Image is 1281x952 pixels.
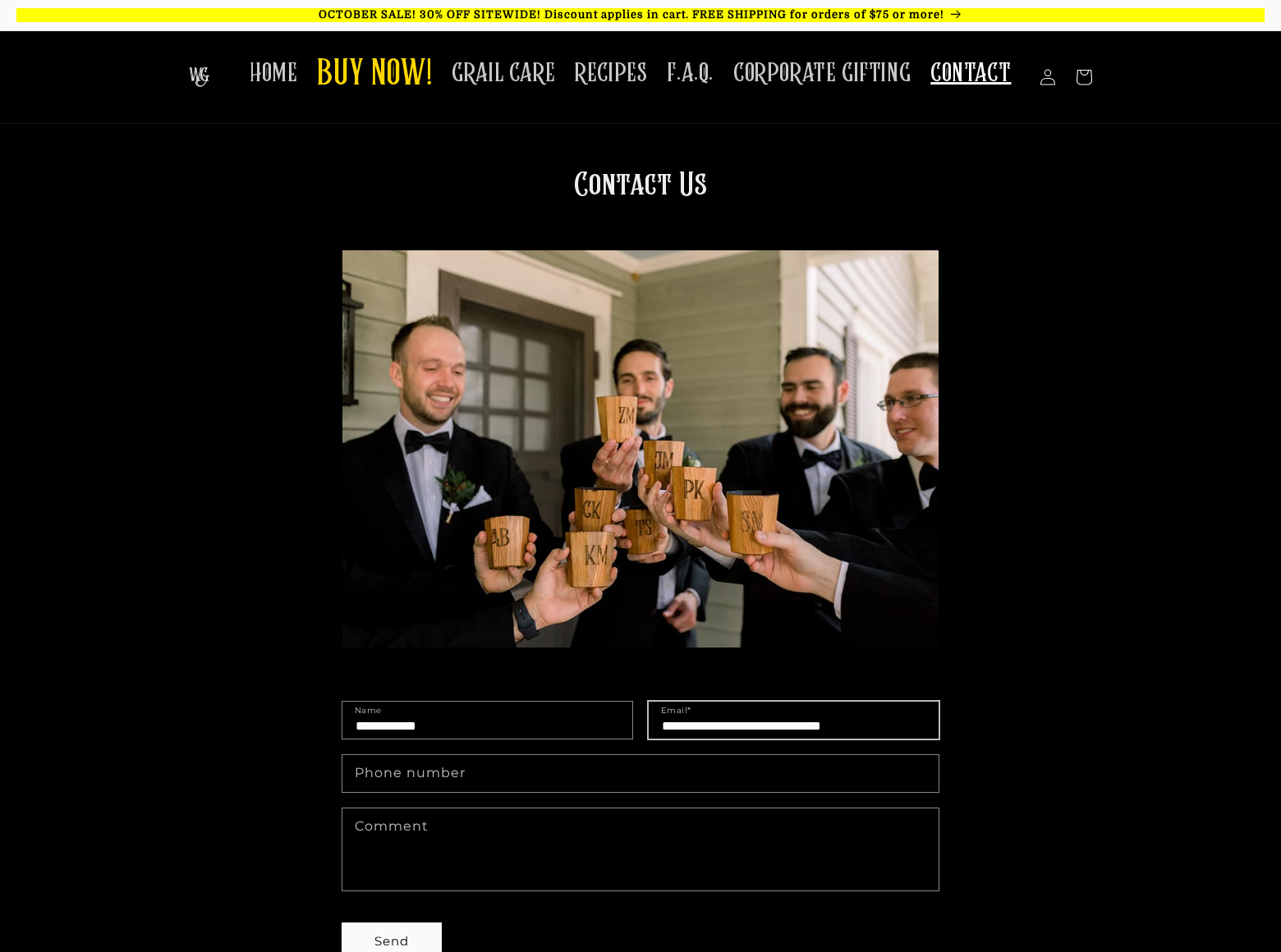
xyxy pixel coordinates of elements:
img: The Whiskey Grail [189,67,209,87]
span: F.A.Q. [667,57,714,89]
span: GRAIL CARE [452,57,555,89]
span: RECIPES [575,57,647,89]
a: CORPORATE GIFTING [723,48,921,99]
a: RECIPES [565,48,657,99]
span: HOME [250,57,297,89]
a: GRAIL CARE [442,48,565,99]
span: CORPORATE GIFTING [733,57,911,89]
h1: Contact Us [342,165,939,661]
a: CONTACT [921,48,1021,99]
span: BUY NOW! [317,53,432,98]
a: F.A.Q. [657,48,723,99]
a: HOME [240,48,307,99]
a: BUY NOW! [307,43,442,108]
p: OCTOBER SALE! 30% OFF SITEWIDE! Discount applies in cart. FREE SHIPPING for orders of $75 or more! [16,8,1265,22]
span: CONTACT [930,57,1011,89]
